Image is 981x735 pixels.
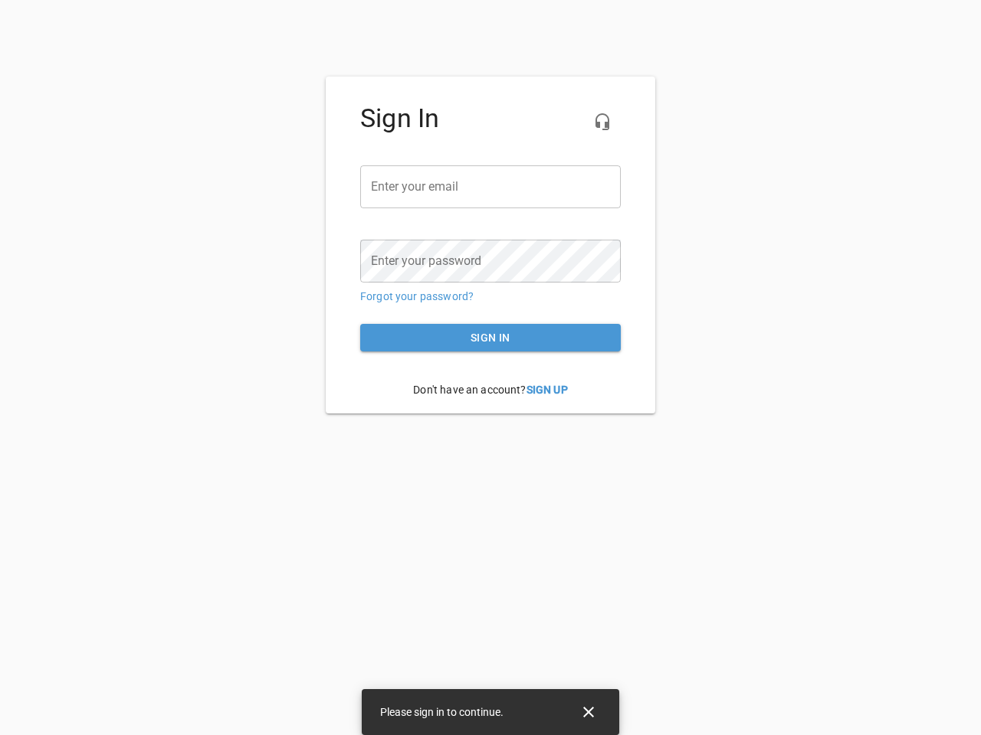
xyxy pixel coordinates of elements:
h4: Sign In [360,103,621,134]
a: Sign Up [527,384,568,396]
button: Live Chat [584,103,621,140]
button: Close [570,694,607,730]
p: Don't have an account? [360,371,621,410]
span: Please sign in to continue. [380,706,504,718]
span: Sign in [372,328,609,348]
a: Forgot your password? [360,290,474,302]
button: Sign in [360,324,621,352]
